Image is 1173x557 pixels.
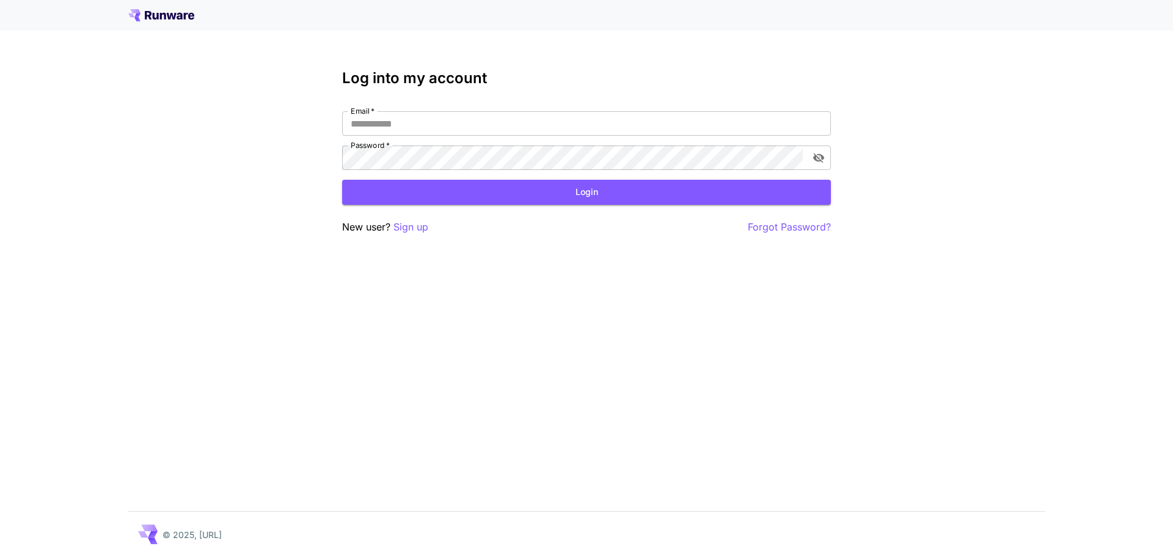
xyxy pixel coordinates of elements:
[342,180,831,205] button: Login
[393,219,428,235] button: Sign up
[163,528,222,541] p: © 2025, [URL]
[808,147,830,169] button: toggle password visibility
[351,140,390,150] label: Password
[748,219,831,235] button: Forgot Password?
[342,70,831,87] h3: Log into my account
[351,106,375,116] label: Email
[342,219,428,235] p: New user?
